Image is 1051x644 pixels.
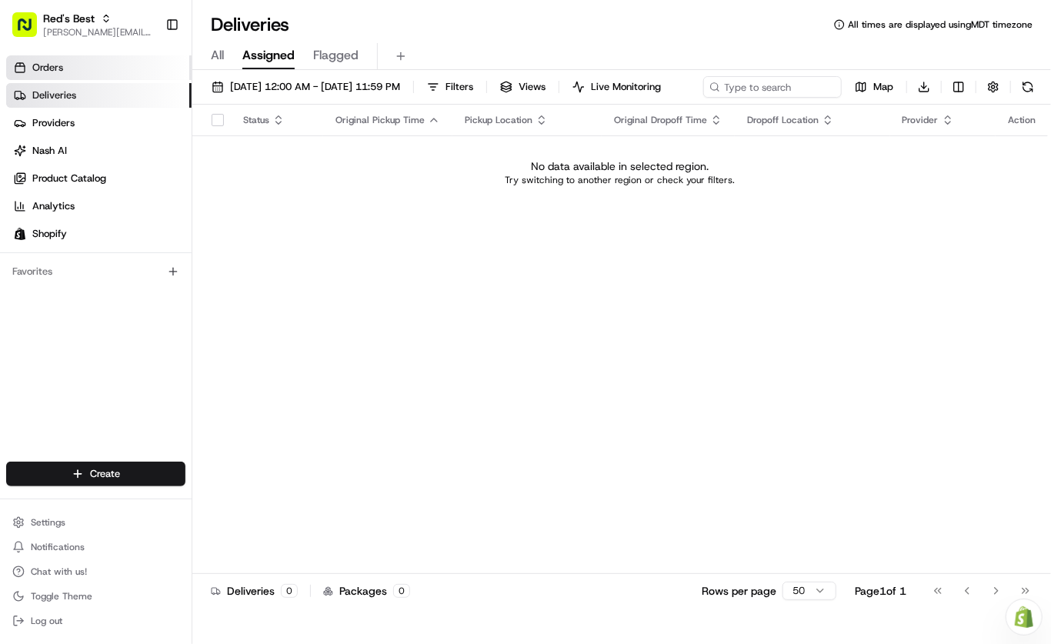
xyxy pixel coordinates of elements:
p: Welcome 👋 [15,62,280,86]
span: Dropoff Location [747,114,819,126]
button: Notifications [6,536,185,558]
span: Create [90,467,120,481]
a: Orders [6,55,192,80]
span: API Documentation [145,223,247,239]
button: Map [848,76,900,98]
p: Rows per page [702,583,776,599]
span: Settings [31,516,65,529]
p: No data available in selected region. [532,158,709,174]
button: Red's Best[PERSON_NAME][EMAIL_ADDRESS][DOMAIN_NAME] [6,6,159,43]
button: [DATE] 12:00 AM - [DATE] 11:59 PM [205,76,407,98]
span: Assigned [242,46,295,65]
span: Providers [32,116,75,130]
a: Product Catalog [6,166,192,191]
span: All times are displayed using MDT timezone [848,18,1033,31]
button: Live Monitoring [566,76,668,98]
div: 💻 [130,225,142,237]
div: Deliveries [211,583,298,599]
button: Filters [420,76,480,98]
span: Status [243,114,269,126]
div: Favorites [6,259,185,284]
p: Try switching to another region or check your filters. [505,174,736,186]
span: Knowledge Base [31,223,118,239]
button: Views [493,76,552,98]
a: Providers [6,111,192,135]
div: We're available if you need us! [52,162,195,175]
button: Chat with us! [6,561,185,582]
a: 💻API Documentation [124,217,253,245]
img: Nash [15,15,46,46]
a: Nash AI [6,138,192,163]
button: Toggle Theme [6,586,185,607]
a: Deliveries [6,83,192,108]
span: Provider [903,114,939,126]
button: [PERSON_NAME][EMAIL_ADDRESS][DOMAIN_NAME] [43,26,153,38]
span: Pickup Location [465,114,532,126]
button: Settings [6,512,185,533]
div: Action [1008,114,1036,126]
span: Analytics [32,199,75,213]
span: All [211,46,224,65]
h1: Deliveries [211,12,289,37]
span: Orders [32,61,63,75]
div: 0 [393,584,410,598]
span: Original Dropoff Time [614,114,707,126]
span: Deliveries [32,88,76,102]
a: Shopify [6,222,192,246]
input: Clear [40,99,254,115]
button: Log out [6,610,185,632]
span: Filters [445,80,473,94]
div: Page 1 of 1 [855,583,906,599]
img: Shopify logo [14,228,26,240]
button: Create [6,462,185,486]
a: Powered byPylon [108,260,186,272]
span: Toggle Theme [31,590,92,602]
span: Flagged [313,46,359,65]
span: Nash AI [32,144,67,158]
span: Shopify [32,227,67,241]
button: Start new chat [262,152,280,170]
span: Log out [31,615,62,627]
span: Pylon [153,261,186,272]
a: 📗Knowledge Base [9,217,124,245]
a: Analytics [6,194,192,219]
span: Live Monitoring [591,80,661,94]
button: Red's Best [43,11,95,26]
span: [DATE] 12:00 AM - [DATE] 11:59 PM [230,80,400,94]
input: Type to search [703,76,842,98]
span: Original Pickup Time [335,114,425,126]
div: 0 [281,584,298,598]
button: Refresh [1017,76,1039,98]
div: Packages [323,583,410,599]
span: Chat with us! [31,566,87,578]
span: Notifications [31,541,85,553]
div: Start new chat [52,147,252,162]
img: 1736555255976-a54dd68f-1ca7-489b-9aae-adbdc363a1c4 [15,147,43,175]
div: 📗 [15,225,28,237]
span: Product Catalog [32,172,106,185]
span: Views [519,80,546,94]
span: Map [873,80,893,94]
